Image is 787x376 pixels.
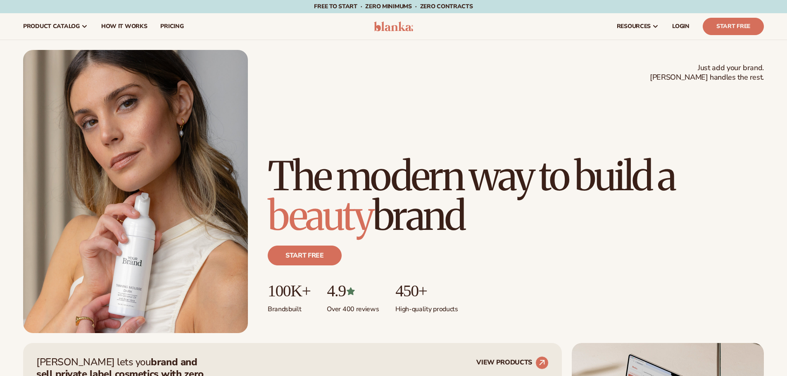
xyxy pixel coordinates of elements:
[617,23,651,30] span: resources
[154,13,190,40] a: pricing
[95,13,154,40] a: How It Works
[666,13,696,40] a: LOGIN
[327,282,379,300] p: 4.9
[672,23,690,30] span: LOGIN
[268,246,342,265] a: Start free
[327,300,379,314] p: Over 400 reviews
[476,356,549,369] a: VIEW PRODUCTS
[23,23,80,30] span: product catalog
[703,18,764,35] a: Start Free
[268,282,310,300] p: 100K+
[374,21,413,31] img: logo
[23,50,248,333] img: Female holding tanning mousse.
[650,63,764,83] span: Just add your brand. [PERSON_NAME] handles the rest.
[101,23,147,30] span: How It Works
[268,300,310,314] p: Brands built
[268,191,373,241] span: beauty
[395,300,458,314] p: High-quality products
[395,282,458,300] p: 450+
[610,13,666,40] a: resources
[160,23,183,30] span: pricing
[314,2,473,10] span: Free to start · ZERO minimums · ZERO contracts
[17,13,95,40] a: product catalog
[268,156,764,236] h1: The modern way to build a brand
